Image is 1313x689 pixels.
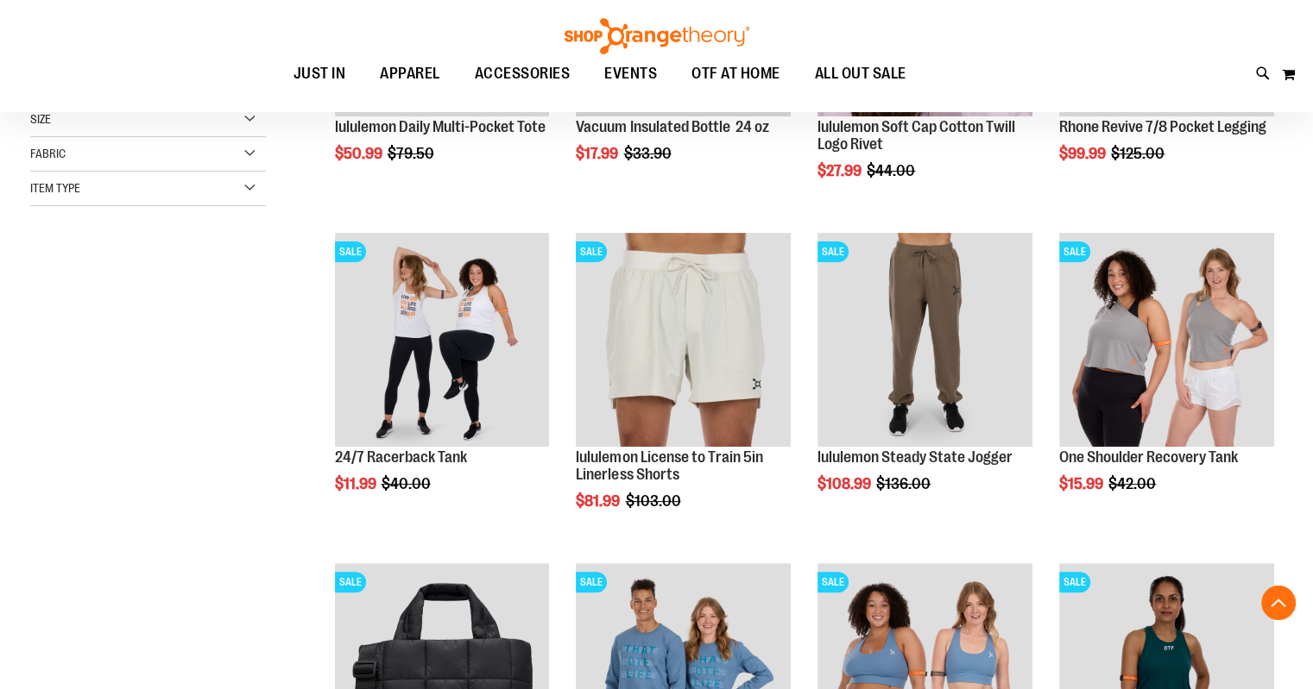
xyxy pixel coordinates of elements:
[576,233,791,448] img: lululemon License to Train 5in Linerless Shorts
[817,448,1013,466] a: lululemon Steady State Jogger
[567,224,799,554] div: product
[335,572,366,592] span: SALE
[1059,241,1090,262] span: SALE
[1059,572,1090,592] span: SALE
[30,181,80,195] span: Item Type
[30,147,66,160] span: Fabric
[335,118,546,135] a: lululemon Daily Multi-Pocket Tote
[576,233,791,450] a: lululemon License to Train 5in Linerless ShortsSALE
[335,448,467,466] a: 24/7 Racerback Tank
[576,145,621,162] span: $17.99
[1059,475,1106,492] span: $15.99
[576,241,607,262] span: SALE
[1051,224,1283,537] div: product
[604,54,657,93] span: EVENTS
[1059,448,1238,466] a: One Shoulder Recovery Tank
[326,224,559,537] div: product
[576,572,607,592] span: SALE
[1261,586,1296,620] button: Back To Top
[817,572,849,592] span: SALE
[817,241,849,262] span: SALE
[380,54,440,93] span: APPAREL
[335,233,550,448] img: 24/7 Racerback Tank
[1059,145,1108,162] span: $99.99
[815,54,906,93] span: ALL OUT SALE
[1059,233,1274,450] a: Main view of One Shoulder Recovery TankSALE
[817,475,874,492] span: $108.99
[625,492,683,510] span: $103.00
[576,448,762,483] a: lululemon License to Train 5in Linerless Shorts
[1108,475,1158,492] span: $42.00
[382,475,433,492] span: $40.00
[30,112,51,126] span: Size
[335,145,385,162] span: $50.99
[691,54,780,93] span: OTF AT HOME
[1059,233,1274,448] img: Main view of One Shoulder Recovery Tank
[576,492,622,510] span: $81.99
[876,475,933,492] span: $136.00
[388,145,437,162] span: $79.50
[335,233,550,450] a: 24/7 Racerback TankSALE
[867,162,918,179] span: $44.00
[335,241,366,262] span: SALE
[817,233,1032,450] a: lululemon Steady State JoggerSALE
[1059,118,1266,135] a: Rhone Revive 7/8 Pocket Legging
[623,145,673,162] span: $33.90
[817,233,1032,448] img: lululemon Steady State Jogger
[562,18,752,54] img: Shop Orangetheory
[576,118,768,135] a: Vacuum Insulated Bottle 24 oz
[817,162,864,179] span: $27.99
[475,54,571,93] span: ACCESSORIES
[294,54,346,93] span: JUST IN
[1111,145,1167,162] span: $125.00
[809,224,1041,537] div: product
[817,118,1015,153] a: lululemon Soft Cap Cotton Twill Logo Rivet
[335,475,379,492] span: $11.99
